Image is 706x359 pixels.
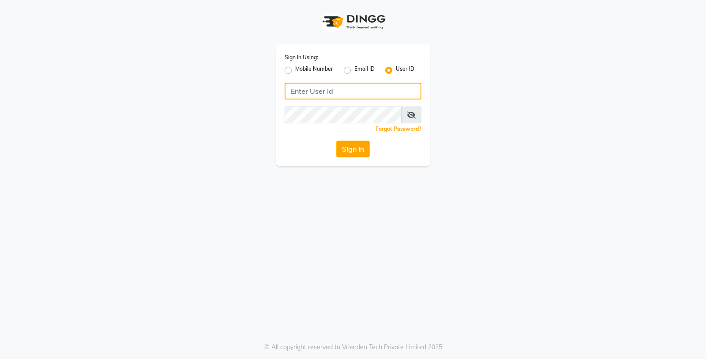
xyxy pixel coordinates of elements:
a: Forgot Password? [376,126,421,132]
label: Sign In Using: [285,53,318,61]
input: Username [285,83,421,99]
button: Sign In [336,141,370,157]
label: User ID [396,65,414,76]
label: Email ID [354,65,375,76]
input: Username [285,107,402,123]
label: Mobile Number [295,65,333,76]
img: logo1.svg [318,9,388,35]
